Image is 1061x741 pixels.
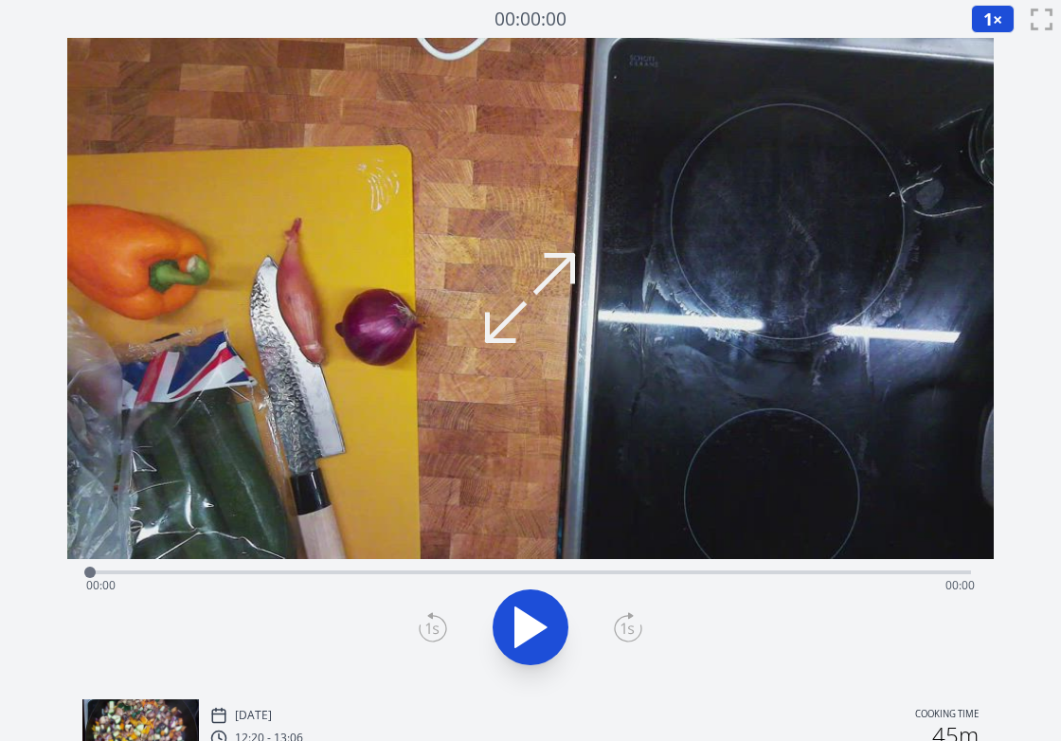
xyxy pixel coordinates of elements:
[915,707,979,724] p: Cooking time
[983,8,993,30] span: 1
[945,577,975,593] span: 00:00
[235,708,272,723] p: [DATE]
[971,5,1015,33] button: 1×
[495,6,566,33] a: 00:00:00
